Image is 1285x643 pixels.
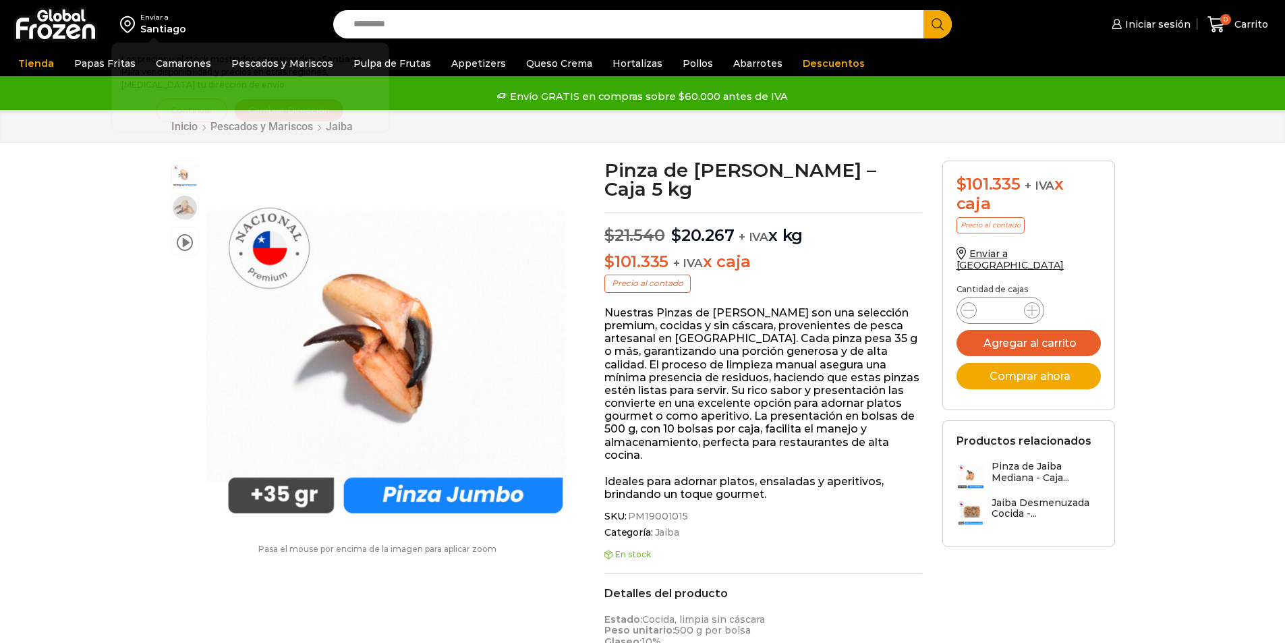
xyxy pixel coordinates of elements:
a: Hortalizas [606,51,669,76]
a: Queso Crema [519,51,599,76]
span: PM19001015 [626,511,688,522]
button: Agregar al carrito [956,330,1101,356]
strong: Estado: [604,613,642,625]
h1: Pinza de [PERSON_NAME] – Caja 5 kg [604,161,922,198]
span: pinza jaiba jumbo [171,194,198,221]
p: Los precios y el stock mostrados corresponden a . Para ver disponibilidad y precios en otras regi... [121,53,379,92]
a: Abarrotes [726,51,789,76]
a: Tienda [11,51,61,76]
span: + IVA [739,230,768,244]
span: $ [671,225,681,245]
button: Continuar [156,99,227,122]
p: Precio al contado [956,217,1025,233]
div: x caja [956,175,1101,214]
span: $ [604,225,615,245]
span: SKU: [604,511,922,522]
strong: Peso unitario: [604,624,675,636]
p: Nuestras Pinzas de [PERSON_NAME] son una selección premium, cocidas y sin cáscara, provenientes d... [604,306,922,462]
span: Carrito [1231,18,1268,31]
p: Precio al contado [604,275,691,292]
a: Enviar a [GEOGRAPHIC_DATA] [956,248,1064,271]
p: x kg [604,212,922,246]
h3: Pinza de Jaiba Mediana - Caja... [992,461,1101,484]
bdi: 101.335 [604,252,668,271]
a: Pinza de Jaiba Mediana - Caja... [956,461,1101,490]
bdi: 101.335 [956,174,1021,194]
h2: Detalles del producto [604,587,922,600]
button: Cambiar Dirección [234,99,344,122]
span: pinza-jumbo [171,161,198,188]
strong: Santiago [322,54,362,64]
button: Search button [923,10,952,38]
img: pinza-jumbo [206,161,576,531]
p: En stock [604,550,922,559]
a: Descuentos [796,51,872,76]
a: Pollos [676,51,720,76]
a: Iniciar sesión [1108,11,1191,38]
h2: Productos relacionados [956,435,1091,447]
a: Papas Fritas [67,51,142,76]
a: Pulpa de Frutas [347,51,438,76]
div: Santiago [140,22,186,36]
a: Jaiba [653,527,679,538]
p: Ideales para adornar platos, ensaladas y aperitivos, brindando un toque gourmet. [604,475,922,501]
p: Pasa el mouse por encima de la imagen para aplicar zoom [171,544,585,554]
span: 0 [1220,14,1231,25]
a: 0 Carrito [1204,9,1272,40]
span: + IVA [1025,179,1054,192]
div: 1 / 3 [206,161,576,531]
img: address-field-icon.svg [120,13,140,36]
span: + IVA [673,256,703,270]
span: Categoría: [604,527,922,538]
span: Iniciar sesión [1122,18,1191,31]
p: Cantidad de cajas [956,285,1101,294]
bdi: 20.267 [671,225,734,245]
span: $ [604,252,615,271]
p: x caja [604,252,922,272]
input: Product quantity [988,301,1013,320]
bdi: 21.540 [604,225,664,245]
h3: Jaiba Desmenuzada Cocida -... [992,497,1101,520]
span: $ [956,174,967,194]
button: Comprar ahora [956,363,1101,389]
a: Appetizers [445,51,513,76]
a: Jaiba Desmenuzada Cocida -... [956,497,1101,526]
div: Enviar a [140,13,186,22]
